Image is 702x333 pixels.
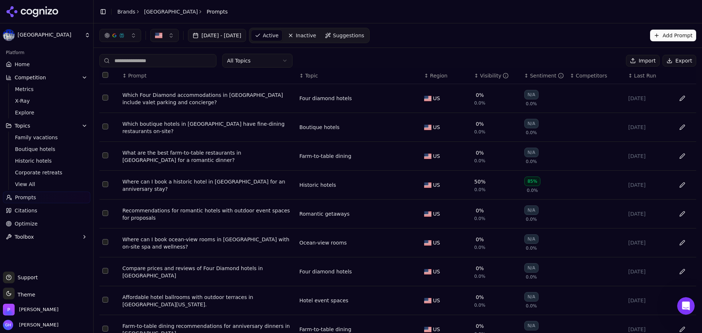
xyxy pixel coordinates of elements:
[476,294,484,301] div: 0%
[251,30,283,41] a: Active
[663,55,696,67] button: Export
[297,68,422,84] th: Topic
[424,154,431,159] img: US flag
[676,150,688,162] button: Edit in sheet
[15,134,79,141] span: Family vacations
[634,72,656,79] span: Last Run
[433,297,440,304] span: US
[128,3,141,16] div: Close
[122,149,294,164] a: What are the best farm-to-table restaurants in [GEOGRAPHIC_DATA] for a romantic dinner?
[15,61,30,68] span: Home
[524,263,539,273] div: N/A
[424,298,431,303] img: US flag
[12,179,114,207] div: Hey [PERSON_NAME], Our team will take a look and unblock it for you in the next hour!
[676,92,688,104] button: Edit in sheet
[12,156,82,166] a: Historic hotels
[12,103,107,117] b: [EMAIL_ADDRESS][PERSON_NAME][DOMAIN_NAME]
[102,95,108,101] button: Select row 1
[628,297,668,304] div: [DATE]
[524,292,539,302] div: N/A
[628,268,668,275] div: [DATE]
[333,32,365,39] span: Suggestions
[6,158,140,174] div: Alp says…
[125,236,137,248] button: Send a message…
[526,130,537,136] span: 0.0%
[12,132,82,143] a: Family vacations
[120,68,297,84] th: Prompt
[3,205,90,216] a: Citations
[102,152,108,158] button: Select row 3
[476,120,484,128] div: 0%
[122,265,294,279] div: Compare prices and reviews of Four Diamond hotels in [GEOGRAPHIC_DATA]
[570,72,622,79] div: ↕Competitors
[32,45,135,74] div: Hi [PERSON_NAME]! It looks like Grande Colonial Hotel got stuck in the setup process. Could you p...
[6,151,140,152] div: New messages divider
[299,239,347,246] a: Ocean-view rooms
[521,68,567,84] th: sentiment
[474,187,486,193] span: 0.0%
[122,120,294,135] a: Which boutique hotels in [GEOGRAPHIC_DATA] have fine-dining restaurants on-site?
[433,239,440,246] span: US
[524,148,539,157] div: N/A
[6,224,140,236] textarea: Message…
[15,233,34,241] span: Toolbox
[628,239,668,246] div: [DATE]
[15,157,79,164] span: Historic hotels
[476,91,484,99] div: 0%
[299,268,352,275] a: Four diamond hotels
[284,30,320,41] a: Inactive
[476,207,484,214] div: 0%
[23,239,29,245] button: Gif picker
[114,3,128,17] button: Home
[12,179,82,189] a: View All
[3,320,13,330] img: Grace Hallen
[476,236,484,243] div: 0%
[122,72,294,79] div: ↕Prompt
[155,32,162,39] img: US
[474,245,486,250] span: 0.0%
[35,9,73,16] p: Active 30m ago
[26,41,140,78] div: Hi [PERSON_NAME]! It looks like Grande Colonial Hotel got stuck in the setup process. Could you p...
[3,304,58,315] button: Open organization switcher
[102,297,108,303] button: Select row 8
[122,178,294,193] div: Where can I book a historic hotel in [GEOGRAPHIC_DATA] for an anniversary stay?
[6,174,120,212] div: Hey [PERSON_NAME],Our team will take a look and unblock it for you in the next hour!Alp • 1h ago
[650,30,696,41] button: Add Prompt
[567,68,625,84] th: Competitors
[117,8,228,15] nav: breadcrumb
[299,124,340,131] div: Boutique hotels
[476,265,484,272] div: 0%
[102,181,108,187] button: Select row 4
[474,72,518,79] div: ↕Visibility
[5,3,19,17] button: go back
[480,72,509,79] div: Visibility
[299,181,336,189] a: Historic hotels
[305,72,318,79] span: Topic
[128,72,146,79] span: Prompt
[15,122,30,129] span: Topics
[3,320,58,330] button: Open user button
[15,109,79,116] span: Explore
[12,84,82,94] a: Metrics
[626,55,660,67] button: Import
[15,274,38,281] span: Support
[476,322,484,330] div: 0%
[676,179,688,191] button: Edit in sheet
[19,306,58,313] span: Perrill
[3,218,90,230] a: Optimize
[12,96,82,106] a: X-Ray
[122,236,294,250] div: Where can I book ocean-view rooms in [GEOGRAPHIC_DATA] with on-site spa and wellness?
[424,72,468,79] div: ↕Region
[530,72,563,79] div: Sentiment
[524,234,539,244] div: N/A
[102,124,108,129] button: Select row 2
[188,29,246,42] button: [DATE] - [DATE]
[421,68,471,84] th: Region
[102,210,108,216] button: Select row 5
[263,32,279,39] span: Active
[474,302,486,308] span: 0.0%
[526,101,537,107] span: 0.0%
